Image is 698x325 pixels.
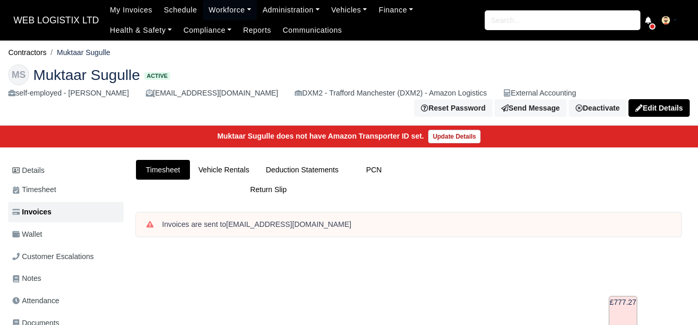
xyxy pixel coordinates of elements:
a: Update Details [428,130,481,143]
a: Communications [277,20,348,40]
a: Return Slip [136,180,401,200]
span: Invoices [12,206,51,218]
a: Compliance [177,20,237,40]
div: Muktaar Sugulle [1,56,697,126]
span: Notes [12,273,41,285]
a: Invoices [8,202,124,222]
a: Vehicle Rentals [190,160,257,180]
a: Customer Escalations [8,247,124,267]
div: self-employed - [PERSON_NAME] [8,87,129,99]
a: Deduction Statements [257,160,347,180]
a: Wallet [8,224,124,245]
a: WEB LOGISTIX LTD [8,10,104,31]
div: MS [8,64,29,85]
span: Attendance [12,295,59,307]
div: DXM2 - Trafford Manchester (DXM2) - Amazon Logistics [295,87,487,99]
a: Timesheet [8,180,124,200]
a: Timesheet [136,160,190,180]
a: Details [8,161,124,180]
span: Timesheet [12,184,56,196]
span: Muktaar Sugulle [33,67,140,82]
iframe: Chat Widget [646,275,698,325]
strong: [EMAIL_ADDRESS][DOMAIN_NAME] [226,220,351,228]
a: Attendance [8,291,124,311]
div: [EMAIL_ADDRESS][DOMAIN_NAME] [146,87,278,99]
button: Reset Password [414,99,492,117]
a: PCN [347,160,401,180]
span: Wallet [12,228,42,240]
span: Active [144,72,170,80]
input: Search... [485,10,640,30]
div: External Accounting [503,87,576,99]
a: Notes [8,268,124,289]
div: Invoices are sent to [162,220,671,230]
span: Customer Escalations [12,251,94,263]
a: Contractors [8,48,47,57]
a: Reports [237,20,277,40]
li: Muktaar Sugulle [47,47,111,59]
a: Health & Safety [104,20,178,40]
a: Edit Details [628,99,690,117]
a: Deactivate [569,99,626,117]
a: Send Message [495,99,567,117]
